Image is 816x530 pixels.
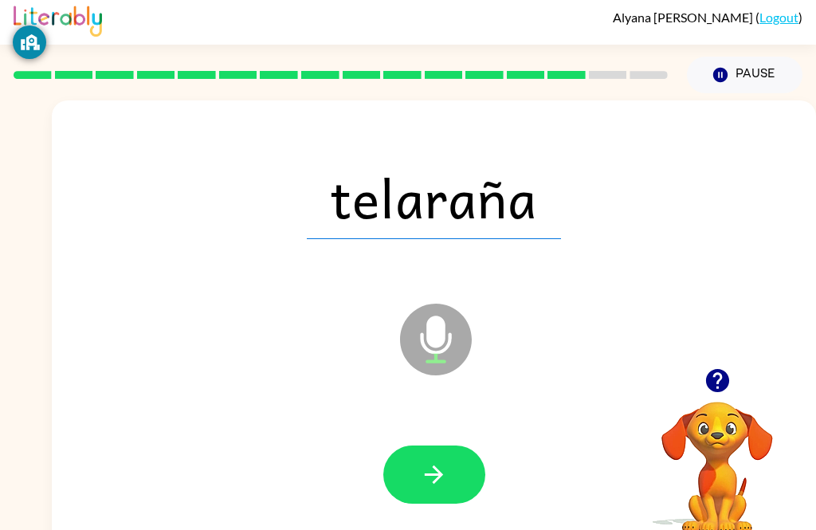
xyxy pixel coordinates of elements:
span: telaraña [307,156,561,239]
button: GoGuardian Privacy Information [13,26,46,59]
div: ( ) [613,10,802,25]
img: Literably [14,2,102,37]
span: Alyana [PERSON_NAME] [613,10,755,25]
a: Logout [759,10,798,25]
button: Pause [687,57,802,93]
